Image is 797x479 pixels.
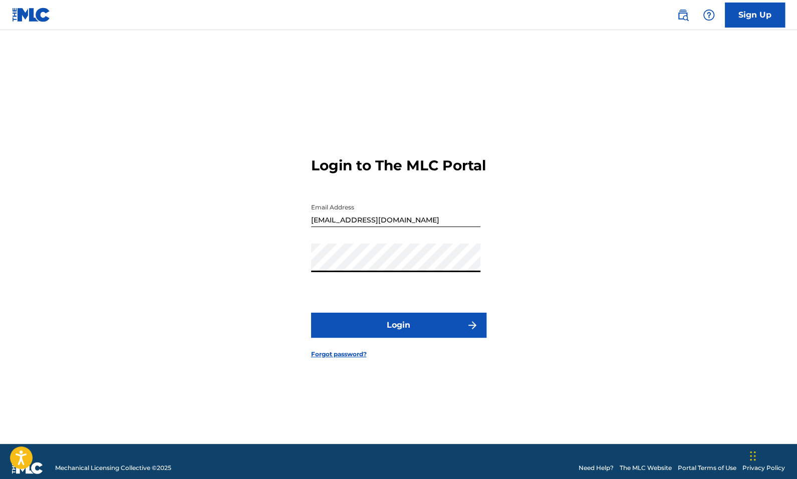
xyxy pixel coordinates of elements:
[311,157,486,174] h3: Login to The MLC Portal
[747,431,797,479] iframe: Chat Widget
[579,463,614,472] a: Need Help?
[725,3,785,28] a: Sign Up
[311,350,367,359] a: Forgot password?
[466,319,478,331] img: f7272a7cc735f4ea7f67.svg
[750,441,756,471] div: Drag
[12,462,43,474] img: logo
[742,463,785,472] a: Privacy Policy
[673,5,693,25] a: Public Search
[311,313,486,338] button: Login
[677,9,689,21] img: search
[55,463,171,472] span: Mechanical Licensing Collective © 2025
[699,5,719,25] div: Help
[678,463,736,472] a: Portal Terms of Use
[703,9,715,21] img: help
[620,463,672,472] a: The MLC Website
[12,8,51,22] img: MLC Logo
